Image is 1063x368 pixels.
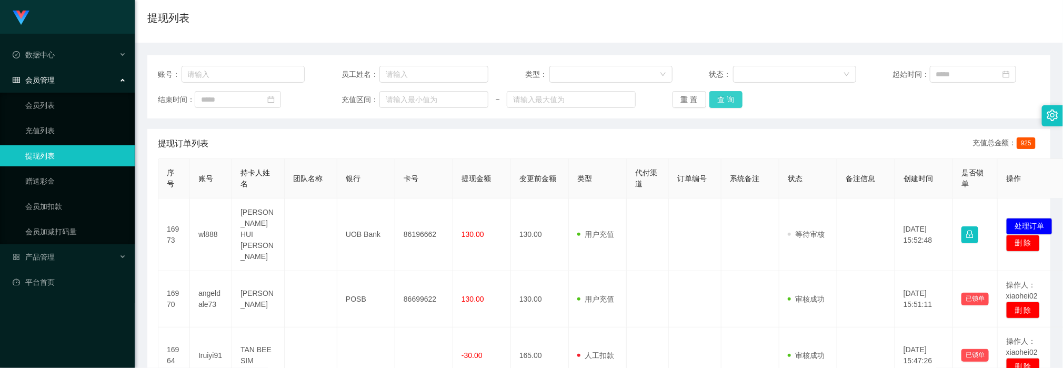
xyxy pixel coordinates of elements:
td: 16970 [158,271,190,327]
div: 充值总金额： [972,137,1040,150]
span: 审核成功 [788,351,825,360]
i: 图标: calendar [267,96,275,103]
img: logo.9652507e.png [13,11,29,25]
td: 130.00 [511,271,569,327]
i: 图标: table [13,76,20,84]
span: 变更前金额 [519,174,556,183]
span: 银行 [346,174,360,183]
a: 充值列表 [25,120,126,141]
a: 会员加扣款 [25,196,126,217]
span: 产品管理 [13,253,55,261]
span: 卡号 [404,174,418,183]
td: POSB [337,271,395,327]
button: 删 除 [1006,235,1040,252]
span: 状态： [709,69,733,80]
button: 查 询 [709,91,743,108]
span: 订单编号 [677,174,707,183]
td: [DATE] 15:51:11 [895,271,953,327]
i: 图标: check-circle-o [13,51,20,58]
button: 已锁单 [961,349,989,362]
span: 提现金额 [462,174,491,183]
button: 重 置 [673,91,706,108]
span: 状态 [788,174,803,183]
span: -30.00 [462,351,483,360]
td: 130.00 [511,198,569,271]
a: 会员列表 [25,95,126,116]
td: 86196662 [395,198,453,271]
span: 团队名称 [293,174,323,183]
span: ~ [488,94,507,105]
span: 人工扣款 [577,351,614,360]
a: 图标: dashboard平台首页 [13,272,126,293]
span: 结束时间： [158,94,195,105]
span: 代付渠道 [635,168,657,188]
span: 类型： [525,69,549,80]
a: 赠送彩金 [25,171,126,192]
td: 86699622 [395,271,453,327]
span: 账号 [198,174,213,183]
td: UOB Bank [337,198,395,271]
a: 提现列表 [25,145,126,166]
span: 数据中心 [13,51,55,59]
button: 已锁单 [961,293,989,305]
span: 审核成功 [788,295,825,303]
span: 操作人：xiaohei02 [1006,337,1038,356]
span: 130.00 [462,295,484,303]
span: 持卡人姓名 [240,168,270,188]
span: 会员管理 [13,76,55,84]
td: 16973 [158,198,190,271]
span: 备注信息 [846,174,875,183]
button: 处理订单 [1006,218,1052,235]
span: 序号 [167,168,174,188]
span: 操作人：xiaohei02 [1006,281,1038,300]
button: 删 除 [1006,302,1040,319]
td: [DATE] 15:52:48 [895,198,953,271]
span: 起始时间： [893,69,930,80]
span: 类型 [577,174,592,183]
span: 925 [1017,137,1036,149]
span: 用户充值 [577,295,614,303]
span: 系统备注 [730,174,759,183]
td: [PERSON_NAME] HUI [PERSON_NAME] [232,198,285,271]
h1: 提现列表 [147,10,189,26]
td: angeldale73 [190,271,232,327]
span: 提现订单列表 [158,137,208,150]
span: 充值区间： [342,94,379,105]
input: 请输入最小值为 [379,91,488,108]
span: 是否锁单 [961,168,984,188]
span: 130.00 [462,230,484,238]
input: 请输入最大值为 [507,91,636,108]
span: 用户充值 [577,230,614,238]
i: 图标: setting [1047,110,1058,121]
i: 图标: appstore-o [13,253,20,261]
span: 操作 [1006,174,1021,183]
td: [PERSON_NAME] [232,271,285,327]
span: 账号： [158,69,182,80]
i: 图标: down [660,71,666,78]
button: 图标: lock [961,226,978,243]
i: 图标: down [844,71,850,78]
input: 请输入 [379,66,488,83]
span: 员工姓名： [342,69,379,80]
i: 图标: calendar [1002,71,1010,78]
input: 请输入 [182,66,305,83]
td: wl888 [190,198,232,271]
a: 会员加减打码量 [25,221,126,242]
span: 等待审核 [788,230,825,238]
span: 创建时间 [904,174,933,183]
